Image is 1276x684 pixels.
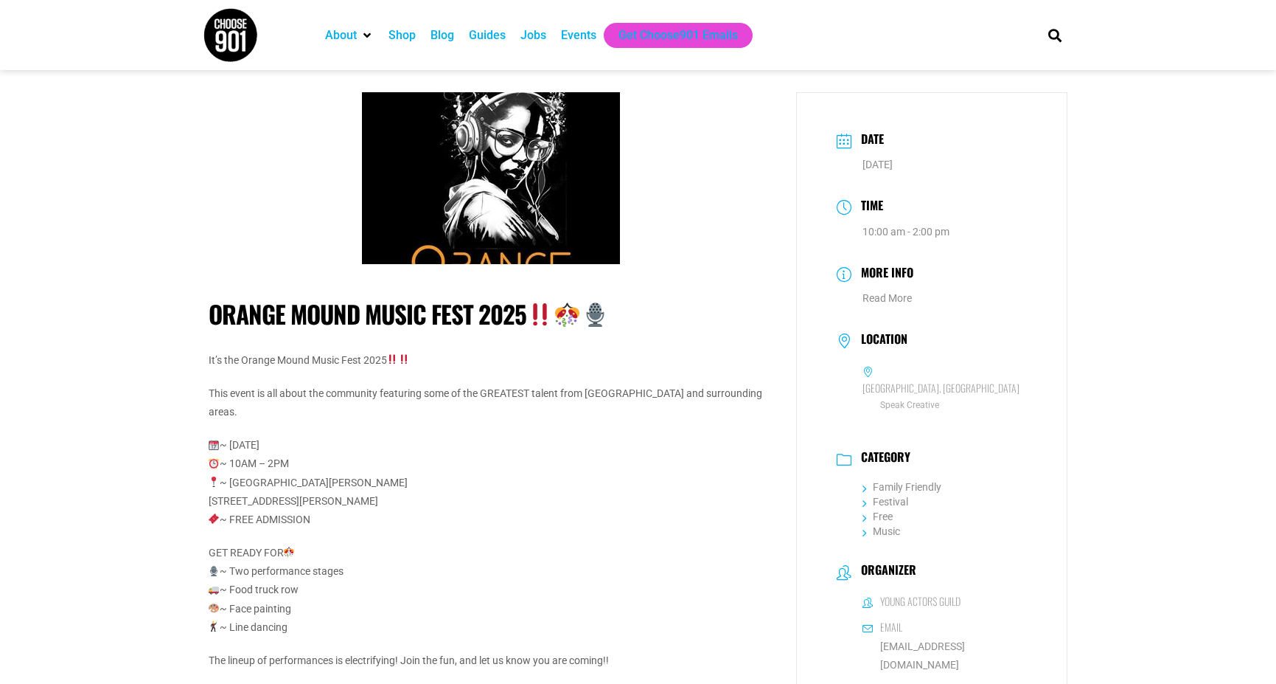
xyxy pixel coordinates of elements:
img: 📆 [209,440,219,450]
a: Get Choose901 Emails [618,27,738,44]
nav: Main nav [318,23,1022,48]
a: Blog [430,27,454,44]
div: Search [1042,23,1067,47]
img: 🎊 [555,303,579,327]
img: 🕺 [209,621,219,632]
a: Free [862,511,893,522]
h3: Location [854,332,907,350]
h3: More Info [854,263,913,285]
h3: Time [854,196,883,218]
img: 🎨 [209,603,219,613]
img: ‼️ [387,354,397,365]
img: 🎟 [209,514,219,524]
img: 🚚 [209,584,219,595]
p: This event is all about the community featuring some of the GREATEST talent from [GEOGRAPHIC_DATA... [209,384,774,421]
a: Festival [862,496,908,508]
img: 🎊 [284,547,294,557]
p: It’s the Orange Mound Music Fest 2025 [209,351,774,370]
span: [DATE] [862,159,893,170]
p: GET READY FOR ~ Two performance stages ~ Food truck row ~ Face painting ~ Line dancing [209,544,774,637]
h1: Orange Mound Music Fest 2025 [209,300,774,329]
div: About [318,23,381,48]
a: Family Friendly [862,481,941,493]
h6: Email [880,621,902,634]
h6: [GEOGRAPHIC_DATA], [GEOGRAPHIC_DATA] [862,381,1019,395]
p: The lineup of performances is electrifying! Join the fun, and let us know you are coming!! [209,652,774,670]
a: Jobs [520,27,546,44]
img: 📍 [209,477,219,487]
abbr: 10:00 am - 2:00 pm [862,226,949,238]
a: [EMAIL_ADDRESS][DOMAIN_NAME] [862,638,1028,674]
a: Events [561,27,596,44]
h3: Date [854,130,884,151]
a: Guides [469,27,506,44]
a: Read More [862,292,912,304]
h6: Young Actors Guild [880,595,961,608]
a: Shop [388,27,416,44]
h3: Organizer [854,563,916,581]
h3: Category [854,450,910,468]
img: 🎙 [209,566,219,576]
img: ‼️ [399,354,409,365]
img: ‼️ [528,303,552,327]
a: Music [862,525,900,537]
p: ~ [DATE] ️ ~ 10AM – 2PM ~ [GEOGRAPHIC_DATA][PERSON_NAME] [STREET_ADDRESS][PERSON_NAME] ~ FREE ADM... [209,436,774,529]
a: About [325,27,357,44]
img: 🎙 [583,303,607,327]
img: ⏰ [209,458,219,469]
span: Speak Creative [862,398,1028,412]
